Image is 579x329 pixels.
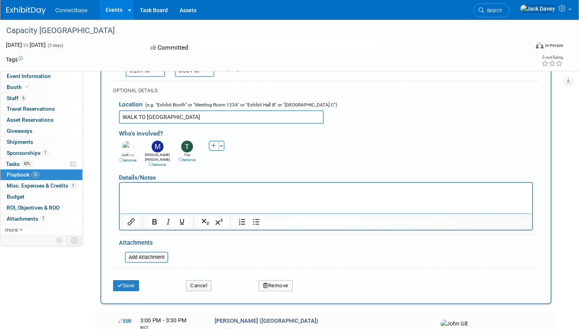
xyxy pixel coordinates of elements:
button: Subscript [199,216,212,227]
button: Bold [148,216,161,227]
img: T.jpg [181,141,193,152]
span: Giveaways [7,128,32,134]
a: Misc. Expenses & Credits1 [0,180,82,191]
img: M.jpg [152,141,163,152]
a: Travel Reservations [0,104,82,114]
span: Connectbase [55,7,88,13]
a: Attachments7 [0,214,82,224]
span: Location [119,101,143,108]
a: Staff6 [0,93,82,104]
span: to [22,42,30,48]
a: ROI, Objectives & ROO [0,203,82,213]
span: [DATE] [DATE] [6,42,46,48]
td: Personalize Event Tab Strip [53,235,67,245]
i: Booth reservation complete [25,85,29,89]
button: Superscript [212,216,226,227]
span: 43% [22,161,32,167]
iframe: Rich Text Area [120,183,532,214]
a: Sponsorships1 [0,148,82,158]
div: Capacity [GEOGRAPHIC_DATA] [4,24,516,38]
a: Playbook58 [0,169,82,180]
div: OPTIONAL DETAILS: [113,87,539,94]
span: [PERSON_NAME] ([GEOGRAPHIC_DATA]) [215,318,318,324]
button: Italic [161,216,175,227]
img: ExhibitDay [6,7,46,15]
div: Event Rating [542,56,563,59]
img: Jack Davey [520,4,555,13]
span: more [5,227,18,233]
span: Asset Reservations [7,117,54,123]
div: Committed [148,41,326,55]
span: 7 [40,216,46,221]
span: ROI, Objectives & ROO [7,204,59,211]
a: Budget [0,191,82,202]
span: Staff [7,95,26,101]
button: Save [113,280,139,291]
span: Budget [7,193,24,200]
span: Sponsorships [7,150,48,156]
div: [PERSON_NAME] [PERSON_NAME] [145,152,170,167]
a: Search [473,4,510,17]
div: Attachments [119,239,168,249]
span: Booth [7,84,31,90]
div: Event Format [480,41,563,53]
span: 1 [70,183,76,189]
a: remove [149,162,166,167]
span: Travel Reservations [7,106,55,112]
span: (e.g. "Exhibit Booth" or "Meeting Room 123A" or "Exhibit Hall B" or "[GEOGRAPHIC_DATA] C") [144,102,337,108]
span: Shipments [7,139,33,145]
button: Insert/edit link [124,216,138,227]
button: Remove [259,280,293,291]
div: In-Person [545,43,563,48]
img: Format-Inperson.png [536,42,544,48]
span: Search [484,7,502,13]
button: Underline [175,216,189,227]
span: 1 [43,150,48,156]
span: (3 days) [47,43,63,48]
img: John Giblin [440,320,468,327]
div: Trey [174,152,200,163]
button: Bullet list [249,216,263,227]
a: Booth [0,82,82,93]
a: Edit [118,318,132,324]
span: Playbook [7,171,39,178]
span: 6 [20,95,26,101]
span: Tasks [6,161,32,167]
a: Shipments [0,137,82,147]
div: Jack [115,152,141,163]
span: (me) [128,153,135,157]
span: Attachments [7,216,46,222]
span: 58 [32,172,39,178]
div: Details/Notes [119,167,533,182]
a: remove [178,158,195,162]
button: Cancel [186,280,212,291]
a: Tasks43% [0,159,82,169]
span: Event Information [7,73,51,79]
button: Numbered list [236,216,249,227]
a: more [0,225,82,235]
a: remove [119,158,136,162]
td: Tags [6,56,23,63]
td: Toggle Event Tabs [67,235,83,245]
a: Asset Reservations [0,115,82,125]
div: Who's involved? [119,126,539,139]
a: Event Information [0,71,82,82]
span: Misc. Expenses & Credits [7,182,76,189]
a: Giveaways [0,126,82,136]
